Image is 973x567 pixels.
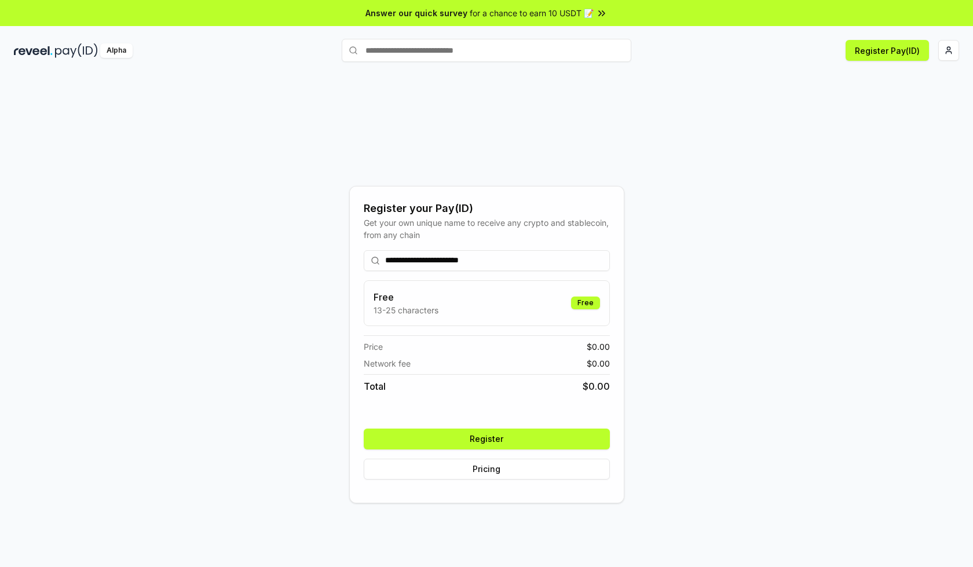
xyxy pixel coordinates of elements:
span: Total [364,379,386,393]
img: reveel_dark [14,43,53,58]
span: for a chance to earn 10 USDT 📝 [470,7,594,19]
div: Free [571,297,600,309]
img: pay_id [55,43,98,58]
h3: Free [374,290,438,304]
div: Register your Pay(ID) [364,200,610,217]
span: Price [364,341,383,353]
span: $ 0.00 [587,357,610,370]
span: Network fee [364,357,411,370]
button: Register Pay(ID) [846,40,929,61]
div: Get your own unique name to receive any crypto and stablecoin, from any chain [364,217,610,241]
span: Answer our quick survey [365,7,467,19]
span: $ 0.00 [587,341,610,353]
span: $ 0.00 [583,379,610,393]
button: Pricing [364,459,610,480]
p: 13-25 characters [374,304,438,316]
button: Register [364,429,610,449]
div: Alpha [100,43,133,58]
